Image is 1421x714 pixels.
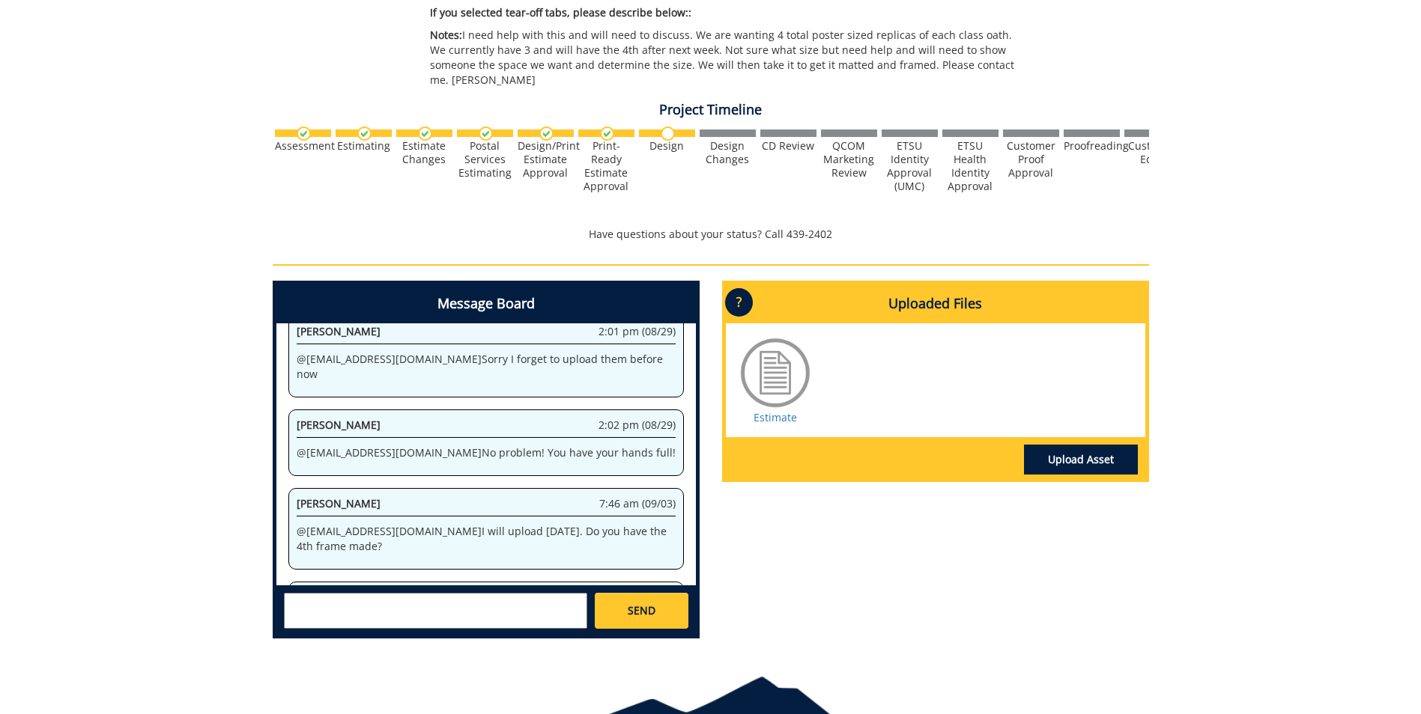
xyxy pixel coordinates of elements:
[599,496,676,511] span: 7:46 am (09/03)
[479,126,493,141] img: checkmark
[628,603,655,618] span: SEND
[430,28,462,42] span: Notes:
[595,593,688,629] a: SEND
[276,284,696,323] h4: Message Board
[882,139,938,193] div: ETSU Identity Approval (UMC)
[430,5,691,19] span: If you selected tear-off tabs, please describe below::
[275,139,331,153] div: Assessment
[418,126,432,141] img: checkmark
[599,324,676,339] span: 2:01 pm (08/29)
[578,139,634,193] div: Print-Ready Estimate Approval
[821,139,877,180] div: QCOM Marketing Review
[1124,139,1181,166] div: Customer Edits
[297,445,676,460] p: @ [EMAIL_ADDRESS][DOMAIN_NAME] No problem! You have your hands full!
[754,410,797,424] a: Estimate
[700,139,756,166] div: Design Changes
[599,418,676,433] span: 2:02 pm (08/29)
[297,524,676,554] p: @ [EMAIL_ADDRESS][DOMAIN_NAME] I will upload [DATE]. Do you have the 4th frame made?
[518,139,574,180] div: Design/Print Estimate Approval
[284,593,587,629] textarea: messageToSend
[336,139,392,153] div: Estimating
[600,126,614,141] img: checkmark
[457,139,513,180] div: Postal Services Estimating
[1003,139,1059,180] div: Customer Proof Approval
[396,139,452,166] div: Estimate Changes
[1024,445,1138,475] a: Upload Asset
[273,103,1149,118] h4: Project Timeline
[297,126,311,141] img: checkmark
[760,139,816,153] div: CD Review
[726,284,1145,323] h4: Uploaded Files
[297,496,381,510] span: [PERSON_NAME]
[357,126,372,141] img: checkmark
[1064,139,1120,153] div: Proofreading
[661,126,675,141] img: no
[539,126,554,141] img: checkmark
[430,28,1016,88] p: I need help with this and will need to discuss. We are wanting 4 total poster sized replicas of e...
[725,288,753,317] p: ?
[297,418,381,432] span: [PERSON_NAME]
[942,139,999,193] div: ETSU Health Identity Approval
[639,139,695,153] div: Design
[297,324,381,338] span: [PERSON_NAME]
[297,352,676,382] p: @ [EMAIL_ADDRESS][DOMAIN_NAME] Sorry I forget to upload them before now
[273,227,1149,242] p: Have questions about your status? Call 439-2402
